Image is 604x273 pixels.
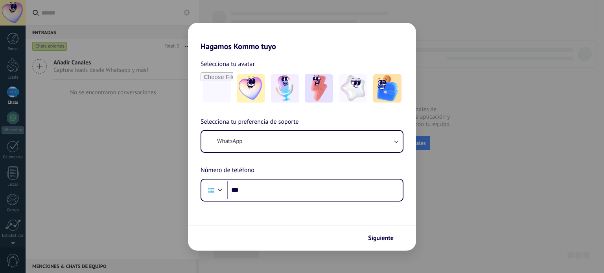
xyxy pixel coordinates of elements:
[373,74,401,103] img: -5.jpeg
[201,165,254,176] span: Número de teléfono
[339,74,367,103] img: -4.jpeg
[201,131,403,152] button: WhatsApp
[305,74,333,103] img: -3.jpeg
[204,182,219,198] div: Argentina: + 54
[237,74,265,103] img: -1.jpeg
[201,117,299,127] span: Selecciona tu preferencia de soporte
[217,137,242,145] span: WhatsApp
[201,59,255,69] span: Selecciona tu avatar
[368,235,394,241] span: Siguiente
[271,74,299,103] img: -2.jpeg
[188,23,416,51] h2: Hagamos Kommo tuyo
[365,231,404,245] button: Siguiente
